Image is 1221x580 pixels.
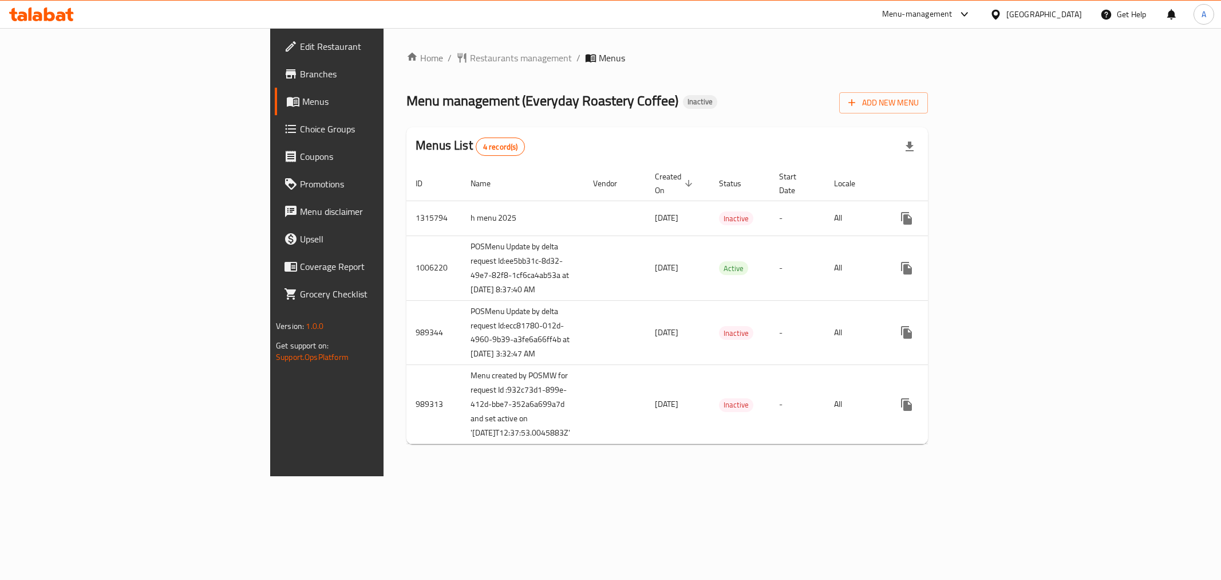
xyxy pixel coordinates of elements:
[302,95,465,108] span: Menus
[300,260,465,273] span: Coverage Report
[719,398,753,412] span: Inactive
[406,88,678,113] span: Menu management ( Everyday Roastery Coffee )
[893,319,920,346] button: more
[882,7,953,21] div: Menu-management
[848,96,919,110] span: Add New Menu
[599,51,625,65] span: Menus
[576,51,580,65] li: /
[896,133,923,160] div: Export file
[1202,8,1206,21] span: A
[770,365,825,444] td: -
[884,166,1012,201] th: Actions
[276,350,349,365] a: Support.OpsPlatform
[593,177,632,190] span: Vendor
[825,365,884,444] td: All
[275,225,474,253] a: Upsell
[719,398,753,412] div: Inactive
[683,97,717,107] span: Inactive
[471,177,505,190] span: Name
[461,300,584,365] td: POSMenu Update by delta request Id:ecc81780-012d-4960-9b39-a3fe6a66ff4b at [DATE] 3:32:47 AM
[461,365,584,444] td: Menu created by POSMW for request Id :932c73d1-899e-412d-bbe7-352a6a699a7d and set active on '[DA...
[300,205,465,218] span: Menu disclaimer
[300,40,465,53] span: Edit Restaurant
[893,205,920,232] button: more
[300,150,465,163] span: Coupons
[655,325,678,340] span: [DATE]
[470,51,572,65] span: Restaurants management
[275,170,474,198] a: Promotions
[770,300,825,365] td: -
[406,166,1012,445] table: enhanced table
[893,391,920,418] button: more
[461,201,584,236] td: h menu 2025
[719,212,753,225] span: Inactive
[275,280,474,308] a: Grocery Checklist
[476,138,525,156] div: Total records count
[920,205,948,232] button: Change Status
[300,67,465,81] span: Branches
[655,170,696,197] span: Created On
[275,198,474,225] a: Menu disclaimer
[683,95,717,109] div: Inactive
[719,211,753,225] div: Inactive
[655,397,678,412] span: [DATE]
[655,260,678,275] span: [DATE]
[825,201,884,236] td: All
[920,319,948,346] button: Change Status
[275,33,474,60] a: Edit Restaurant
[719,262,748,275] span: Active
[655,210,678,225] span: [DATE]
[406,51,928,65] nav: breadcrumb
[461,236,584,300] td: POSMenu Update by delta request Id:ee5bb31c-8d32-49e7-82f8-1cf6ca4ab53a at [DATE] 8:37:40 AM
[275,88,474,115] a: Menus
[839,92,928,113] button: Add New Menu
[416,137,525,156] h2: Menus List
[920,391,948,418] button: Change Status
[300,287,465,301] span: Grocery Checklist
[276,319,304,334] span: Version:
[779,170,811,197] span: Start Date
[770,236,825,300] td: -
[306,319,323,334] span: 1.0.0
[825,300,884,365] td: All
[920,254,948,282] button: Change Status
[719,327,753,340] span: Inactive
[275,60,474,88] a: Branches
[276,338,329,353] span: Get support on:
[300,122,465,136] span: Choice Groups
[275,253,474,280] a: Coverage Report
[300,232,465,246] span: Upsell
[893,254,920,282] button: more
[719,177,756,190] span: Status
[275,143,474,170] a: Coupons
[456,51,572,65] a: Restaurants management
[770,201,825,236] td: -
[834,177,870,190] span: Locale
[476,142,525,152] span: 4 record(s)
[825,236,884,300] td: All
[719,261,748,275] div: Active
[275,115,474,143] a: Choice Groups
[416,177,437,190] span: ID
[1006,8,1082,21] div: [GEOGRAPHIC_DATA]
[300,177,465,191] span: Promotions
